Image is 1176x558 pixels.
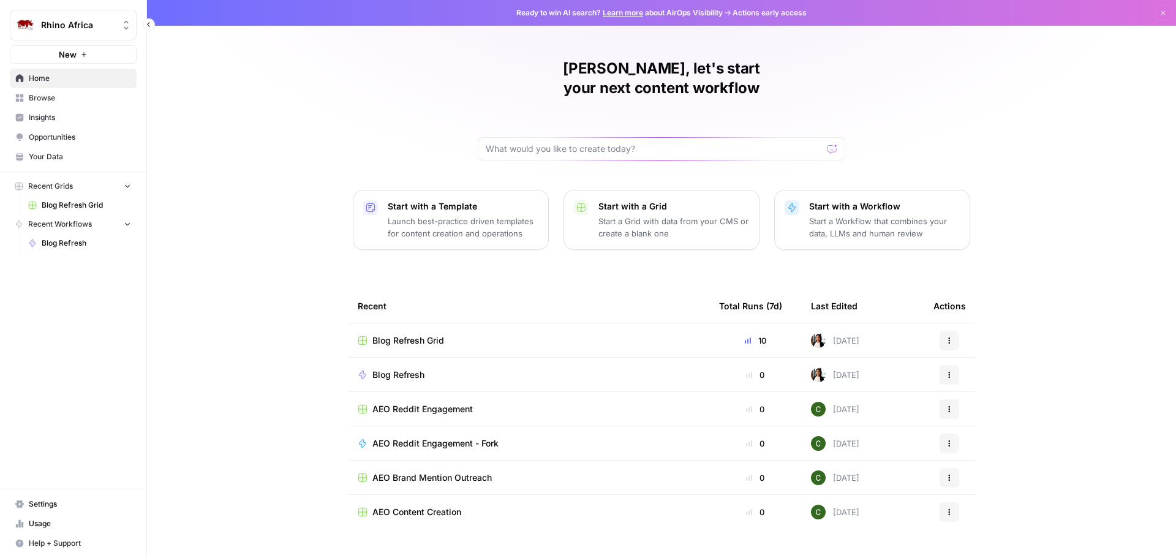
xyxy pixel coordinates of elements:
[42,200,131,211] span: Blog Refresh Grid
[603,8,643,17] a: Learn more
[811,505,859,519] div: [DATE]
[28,181,73,192] span: Recent Grids
[372,334,444,347] span: Blog Refresh Grid
[372,472,492,484] span: AEO Brand Mention Outreach
[719,437,791,450] div: 0
[719,403,791,415] div: 0
[811,402,826,417] img: 14qrvic887bnlg6dzgoj39zarp80
[811,436,859,451] div: [DATE]
[809,200,960,213] p: Start with a Workflow
[811,368,859,382] div: [DATE]
[358,437,699,450] a: AEO Reddit Engagement - Fork
[372,506,461,518] span: AEO Content Creation
[811,436,826,451] img: 14qrvic887bnlg6dzgoj39zarp80
[811,470,859,485] div: [DATE]
[516,7,723,18] span: Ready to win AI search? about AirOps Visibility
[809,215,960,239] p: Start a Workflow that combines your data, LLMs and human review
[733,7,807,18] span: Actions early access
[358,506,699,518] a: AEO Content Creation
[29,73,131,84] span: Home
[811,470,826,485] img: 14qrvic887bnlg6dzgoj39zarp80
[29,112,131,123] span: Insights
[811,289,858,323] div: Last Edited
[388,200,538,213] p: Start with a Template
[372,403,473,415] span: AEO Reddit Engagement
[29,518,131,529] span: Usage
[933,289,966,323] div: Actions
[10,108,137,127] a: Insights
[598,200,749,213] p: Start with a Grid
[14,14,36,36] img: Rhino Africa Logo
[59,48,77,61] span: New
[29,151,131,162] span: Your Data
[719,369,791,381] div: 0
[10,88,137,108] a: Browse
[10,10,137,40] button: Workspace: Rhino Africa
[774,190,970,250] button: Start with a WorkflowStart a Workflow that combines your data, LLMs and human review
[10,533,137,553] button: Help + Support
[358,472,699,484] a: AEO Brand Mention Outreach
[563,190,759,250] button: Start with a GridStart a Grid with data from your CMS or create a blank one
[10,147,137,167] a: Your Data
[353,190,549,250] button: Start with a TemplateLaunch best-practice driven templates for content creation and operations
[719,289,782,323] div: Total Runs (7d)
[811,333,826,348] img: xqjo96fmx1yk2e67jao8cdkou4un
[598,215,749,239] p: Start a Grid with data from your CMS or create a blank one
[358,289,699,323] div: Recent
[10,494,137,514] a: Settings
[478,59,845,98] h1: [PERSON_NAME], let's start your next content workflow
[719,506,791,518] div: 0
[10,127,137,147] a: Opportunities
[372,369,424,381] span: Blog Refresh
[811,402,859,417] div: [DATE]
[719,472,791,484] div: 0
[29,132,131,143] span: Opportunities
[42,238,131,249] span: Blog Refresh
[358,334,699,347] a: Blog Refresh Grid
[10,215,137,233] button: Recent Workflows
[10,45,137,64] button: New
[29,499,131,510] span: Settings
[29,92,131,104] span: Browse
[358,369,699,381] a: Blog Refresh
[28,219,92,230] span: Recent Workflows
[10,514,137,533] a: Usage
[372,437,499,450] span: AEO Reddit Engagement - Fork
[486,143,823,155] input: What would you like to create today?
[10,177,137,195] button: Recent Grids
[811,333,859,348] div: [DATE]
[10,69,137,88] a: Home
[719,334,791,347] div: 10
[811,505,826,519] img: 14qrvic887bnlg6dzgoj39zarp80
[41,19,115,31] span: Rhino Africa
[29,538,131,549] span: Help + Support
[358,403,699,415] a: AEO Reddit Engagement
[23,233,137,253] a: Blog Refresh
[388,215,538,239] p: Launch best-practice driven templates for content creation and operations
[23,195,137,215] a: Blog Refresh Grid
[811,368,826,382] img: xqjo96fmx1yk2e67jao8cdkou4un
